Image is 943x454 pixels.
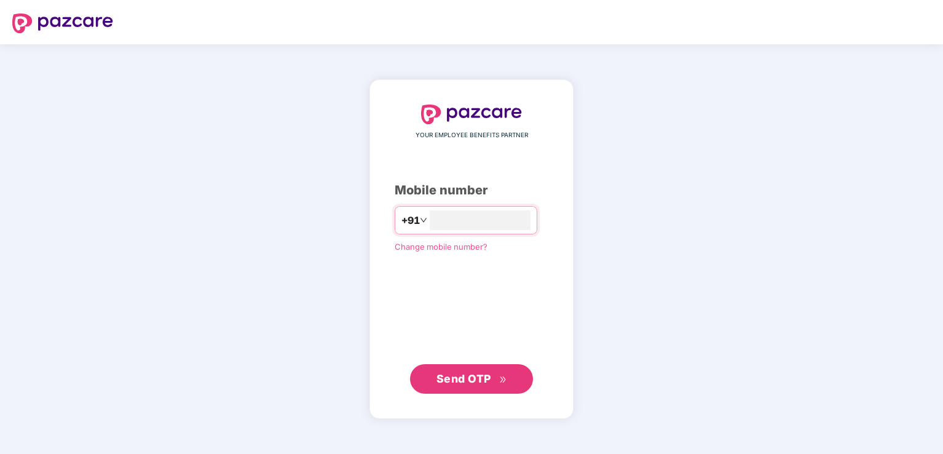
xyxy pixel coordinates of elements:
[416,130,528,140] span: YOUR EMPLOYEE BENEFITS PARTNER
[12,14,113,33] img: logo
[401,213,420,228] span: +91
[395,181,548,200] div: Mobile number
[410,364,533,394] button: Send OTPdouble-right
[395,242,487,252] a: Change mobile number?
[421,105,522,124] img: logo
[420,217,427,224] span: down
[436,372,491,385] span: Send OTP
[499,376,507,384] span: double-right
